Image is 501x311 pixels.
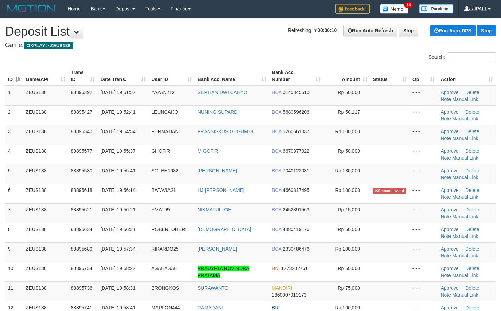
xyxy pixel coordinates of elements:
td: 2 [5,105,23,125]
td: - - - [410,105,438,125]
td: ZEUS138 [23,184,68,203]
td: 9 [5,242,23,262]
a: Note [441,155,451,161]
a: Delete [465,187,479,193]
span: 88895392 [71,90,92,95]
td: - - - [410,223,438,242]
strong: 00:00:10 [317,27,337,33]
span: Amount is not matched [373,188,406,194]
td: - - - [410,145,438,164]
span: 88895621 [71,207,92,212]
img: MOTION_logo.png [5,3,57,14]
th: User ID: activate to sort column ascending [149,66,195,86]
a: Manual Link [452,116,478,122]
th: Trans ID: activate to sort column ascending [68,66,98,86]
a: Delete [465,305,479,310]
h4: Game: [5,42,496,49]
a: [DEMOGRAPHIC_DATA] [198,227,252,232]
td: ZEUS138 [23,262,68,281]
td: 8 [5,223,23,242]
img: panduan.png [419,4,453,13]
th: Date Trans.: activate to sort column ascending [97,66,149,86]
a: M GOFIR [198,148,218,154]
a: Note [441,214,451,219]
span: 88895580 [71,168,92,173]
span: OXPLAY > ZEUS138 [24,42,73,49]
a: [PERSON_NAME] [198,246,237,252]
a: Stop [399,25,418,36]
td: ZEUS138 [23,242,68,262]
td: ZEUS138 [23,145,68,164]
a: Manual Link [452,194,478,200]
span: 88895736 [71,285,92,291]
th: Bank Acc. Name: activate to sort column ascending [195,66,269,86]
img: Button%20Memo.svg [380,4,409,14]
a: Approve [441,246,458,252]
span: [DATE] 19:51:57 [100,90,135,95]
span: BRONGKOS [151,285,179,291]
span: Rp 50,117 [338,109,360,115]
a: Stop [477,25,496,36]
span: Copy 0140345610 to clipboard [283,90,310,95]
span: Rp 50,000 [338,227,360,232]
td: ZEUS138 [23,223,68,242]
a: Approve [441,187,458,193]
span: [DATE] 19:56:31 [100,227,135,232]
label: Search: [429,52,496,62]
input: Search: [447,52,496,62]
span: BRI [272,305,280,310]
td: ZEUS138 [23,281,68,301]
a: [PERSON_NAME] [198,168,237,173]
span: [DATE] 19:58:31 [100,285,135,291]
span: Copy 1773202761 to clipboard [281,266,308,271]
a: Delete [465,129,479,134]
th: Amount: activate to sort column ascending [323,66,370,86]
span: 88895741 [71,305,92,310]
a: Manual Link [452,253,478,258]
td: - - - [410,125,438,145]
td: ZEUS138 [23,203,68,223]
span: [DATE] 19:57:34 [100,246,135,252]
a: Manual Link [452,273,478,278]
td: 1 [5,86,23,106]
a: Run Auto-Refresh [343,25,397,36]
span: Rp 130,000 [335,168,360,173]
span: Copy 4660317495 to clipboard [283,187,310,193]
a: Approve [441,266,458,271]
span: BCA [272,148,281,154]
span: [DATE] 19:55:41 [100,168,135,173]
a: Approve [441,109,458,115]
span: [DATE] 19:56:14 [100,187,135,193]
a: HJ [PERSON_NAME] [198,187,244,193]
span: Copy 7040122031 to clipboard [283,168,310,173]
span: PERMADANI [151,129,180,134]
span: Rp 100,000 [335,246,360,252]
td: 5 [5,164,23,184]
td: - - - [410,281,438,301]
td: - - - [410,262,438,281]
td: - - - [410,242,438,262]
span: BCA [272,129,281,134]
a: Manual Link [452,136,478,141]
span: BATAVIA21 [151,187,176,193]
span: MARLON444 [151,305,180,310]
a: Delete [465,266,479,271]
span: Rp 75,000 [338,285,360,291]
a: Delete [465,227,479,232]
span: SOLEH1982 [151,168,178,173]
a: NUNING SUPARDI [198,109,239,115]
span: Copy 5260661037 to clipboard [283,129,310,134]
span: 88895734 [71,266,92,271]
span: Refreshing in: [288,27,337,33]
span: [DATE] 19:52:41 [100,109,135,115]
th: Status: activate to sort column ascending [370,66,410,86]
a: Delete [465,90,479,95]
span: BCA [272,168,281,173]
span: Rp 100,000 [335,305,360,310]
a: Approve [441,227,458,232]
span: 88895634 [71,227,92,232]
a: Note [441,136,451,141]
h1: Deposit List [5,25,496,38]
span: BCA [272,187,281,193]
a: Manual Link [452,96,478,102]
